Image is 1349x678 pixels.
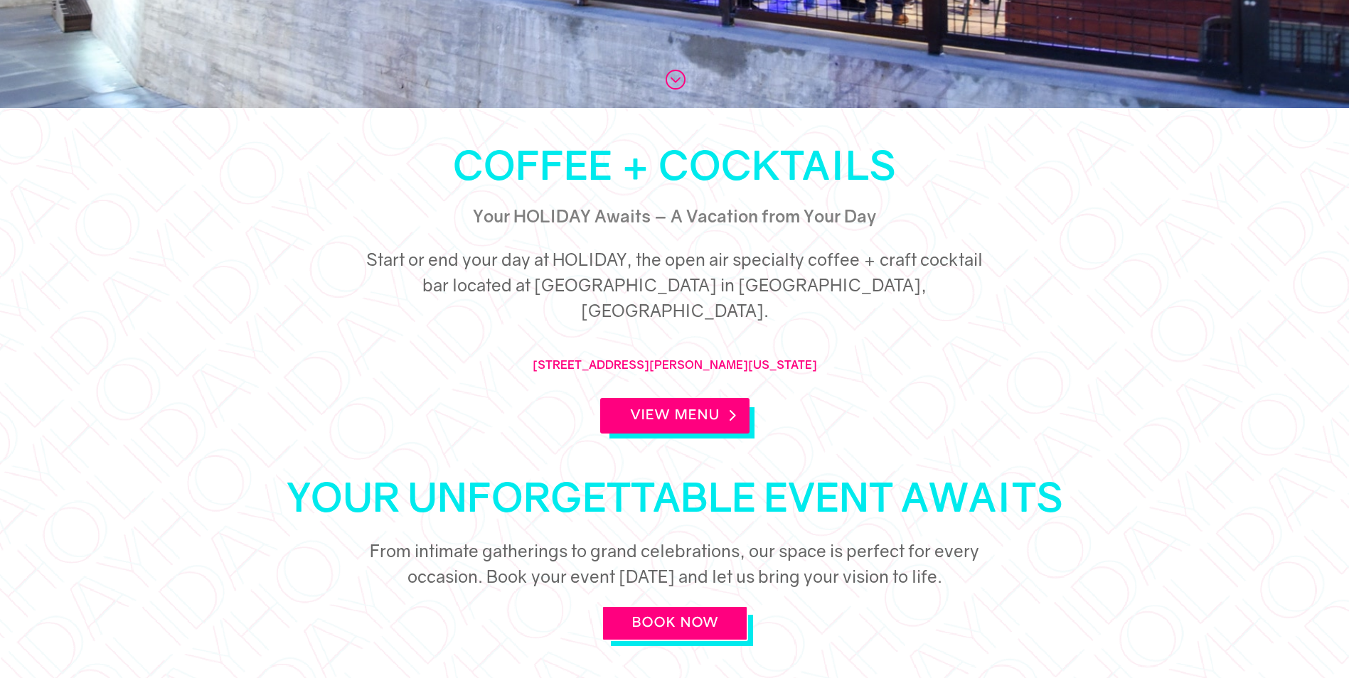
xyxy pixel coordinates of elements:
span: Your HOLIDAY Awaits – A Vacation from Your Day [473,205,876,226]
a: [STREET_ADDRESS][PERSON_NAME][US_STATE] [533,357,817,372]
a: BOOK NOW [602,606,748,641]
h1: your unforgettable Event Awaits [213,477,1137,524]
h5: From intimate gatherings to grand celebrations, our space is perfect for every occasion. Book you... [355,538,995,596]
a: ; [664,68,686,90]
h5: Start or end your day at HOLIDAY, the open air specialty coffee + craft cocktail bar located at [... [355,247,995,330]
h1: cOFFEE + cocktails [213,145,1137,192]
a: View Menu [600,398,750,434]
